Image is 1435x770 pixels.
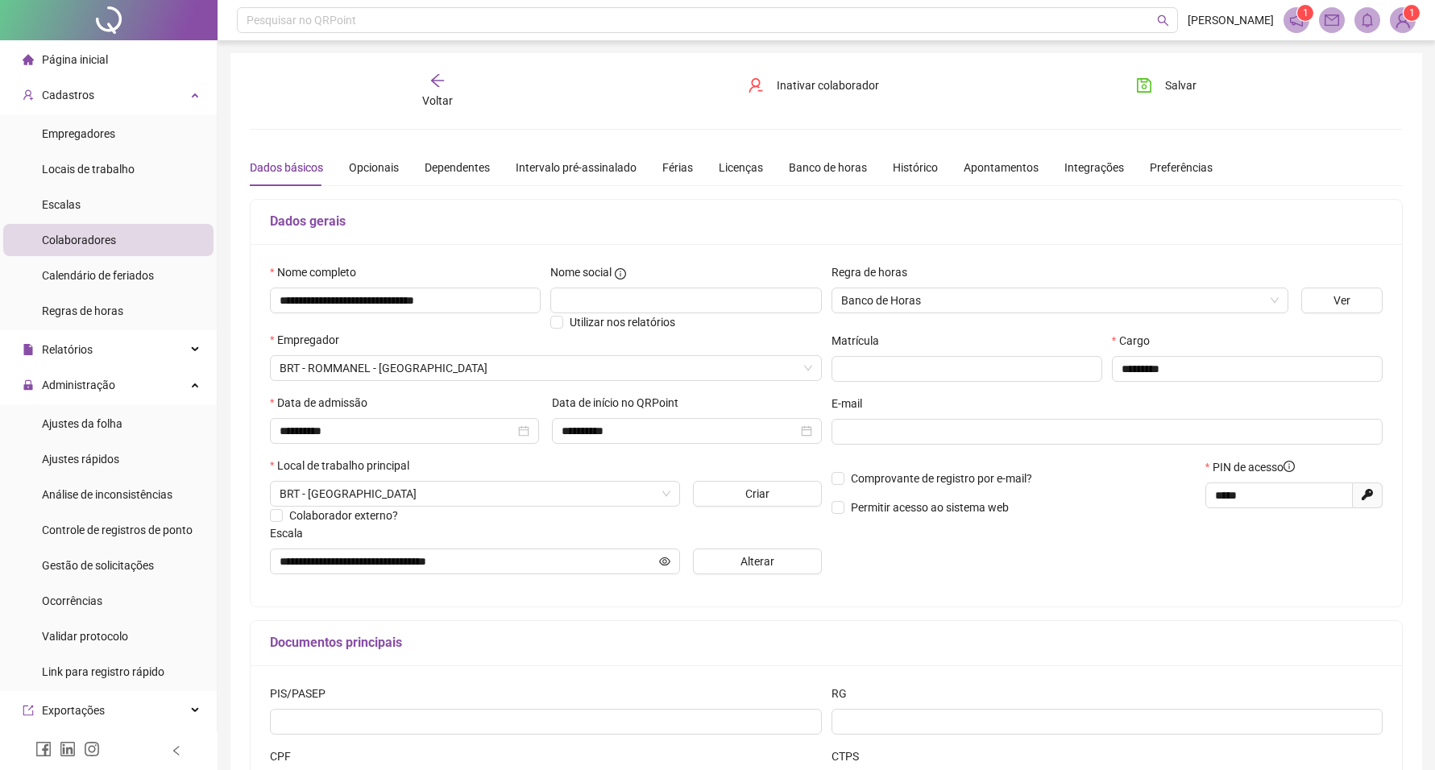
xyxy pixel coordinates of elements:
span: Ocorrências [42,594,102,607]
span: info-circle [615,268,626,279]
span: Salvar [1165,77,1197,94]
h5: Dados gerais [270,212,1383,231]
span: Gestão de solicitações [42,559,154,572]
button: Salvar [1124,72,1209,98]
span: Página inicial [42,53,108,66]
span: home [23,54,34,65]
span: user-add [23,89,34,101]
span: search [1157,14,1169,27]
span: Ajustes rápidos [42,453,119,466]
span: AV. DOM JOÃO VI, Nº1050 LJ. 025 BROTAS CENTER, BROTAS SALVADOR/BA CEP: 40.285-001 [280,482,670,506]
span: Relatórios [42,343,93,356]
span: Escalas [42,198,81,211]
span: export [23,705,34,716]
span: Voltar [422,94,453,107]
span: info-circle [1284,461,1295,472]
div: Histórico [893,159,938,176]
sup: 1 [1297,5,1313,21]
div: Férias [662,159,693,176]
img: 83693 [1391,8,1415,32]
span: Administração [42,379,115,391]
div: Banco de horas [789,159,867,176]
label: Data de admissão [270,394,378,412]
span: Utilizar nos relatórios [570,316,675,329]
label: Regra de horas [832,263,918,281]
span: 1 [1303,7,1309,19]
span: instagram [84,741,100,757]
span: Link para registro rápido [42,665,164,678]
span: Locais de trabalho [42,163,135,176]
span: PIN de acesso [1213,458,1295,476]
span: Comprovante de registro por e-mail? [851,472,1032,485]
label: Escala [270,524,313,542]
label: Local de trabalho principal [270,457,420,474]
div: Dependentes [425,159,490,176]
span: Cadastros [42,89,94,101]
div: Preferências [1150,159,1213,176]
h5: Documentos principais [270,633,1383,652]
button: Inativar colaborador [736,72,891,98]
span: Validar protocolo [42,630,128,643]
div: Opcionais [349,159,399,176]
div: Licenças [719,159,763,176]
label: RG [832,685,857,702]
span: linkedin [60,741,76,757]
button: Alterar [693,549,821,574]
label: CPF [270,747,301,765]
label: PIS/PASEP [270,685,336,702]
span: mail [1325,13,1339,27]
span: user-delete [748,77,764,93]
sup: Atualize o seu contato no menu Meus Dados [1404,5,1420,21]
span: left [171,745,182,756]
span: 1 [1409,7,1415,19]
span: Controle de registros de ponto [42,524,193,536]
span: facebook [35,741,52,757]
span: Ajustes da folha [42,417,122,430]
span: Criar [745,485,769,503]
span: Ver [1333,292,1350,309]
label: Empregador [270,331,350,349]
span: Calendário de feriados [42,269,154,282]
span: Nome social [550,263,612,281]
span: bell [1360,13,1375,27]
label: Data de início no QRPoint [552,394,689,412]
span: Colaboradores [42,234,116,246]
span: lock [23,379,34,391]
label: Nome completo [270,263,367,281]
span: eye [659,556,670,567]
label: Cargo [1112,332,1160,350]
span: Exportações [42,704,105,717]
span: Análise de inconsistências [42,488,172,501]
label: E-mail [832,395,873,412]
iframe: Intercom live chat [1380,715,1419,754]
span: Regras de horas [42,304,123,317]
span: Permitir acesso ao sistema web [851,501,1009,514]
button: Criar [693,481,821,507]
span: arrow-left [429,72,446,89]
span: file [23,344,34,355]
span: Banco de Horas [841,288,1279,313]
label: CTPS [832,747,869,765]
label: Matrícula [832,332,890,350]
span: notification [1289,13,1304,27]
div: Apontamentos [964,159,1039,176]
span: Inativar colaborador [777,77,879,94]
span: RV COMÉRCIO DE BIJUTERIAS LTDA - FILIAL [280,356,812,380]
div: Integrações [1064,159,1124,176]
span: Alterar [740,553,774,570]
span: [PERSON_NAME] [1188,11,1274,29]
span: Colaborador externo? [289,509,398,522]
div: Dados básicos [250,159,323,176]
span: save [1136,77,1152,93]
button: Ver [1301,288,1383,313]
span: Empregadores [42,127,115,140]
div: Intervalo pré-assinalado [516,159,637,176]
